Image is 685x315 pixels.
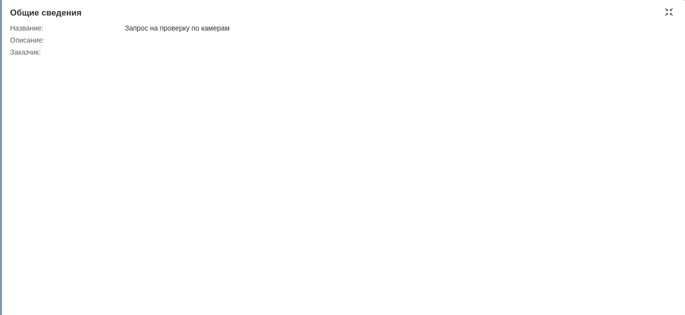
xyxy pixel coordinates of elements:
span: Общие сведения [10,8,82,18]
div: Заказчик: [10,48,123,56]
div: Запрос на проверку по камерам [125,24,668,32]
div: Название: [10,24,123,32]
div: Свернуть (Esc) [665,8,673,16]
div: Описание: [10,36,123,44]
